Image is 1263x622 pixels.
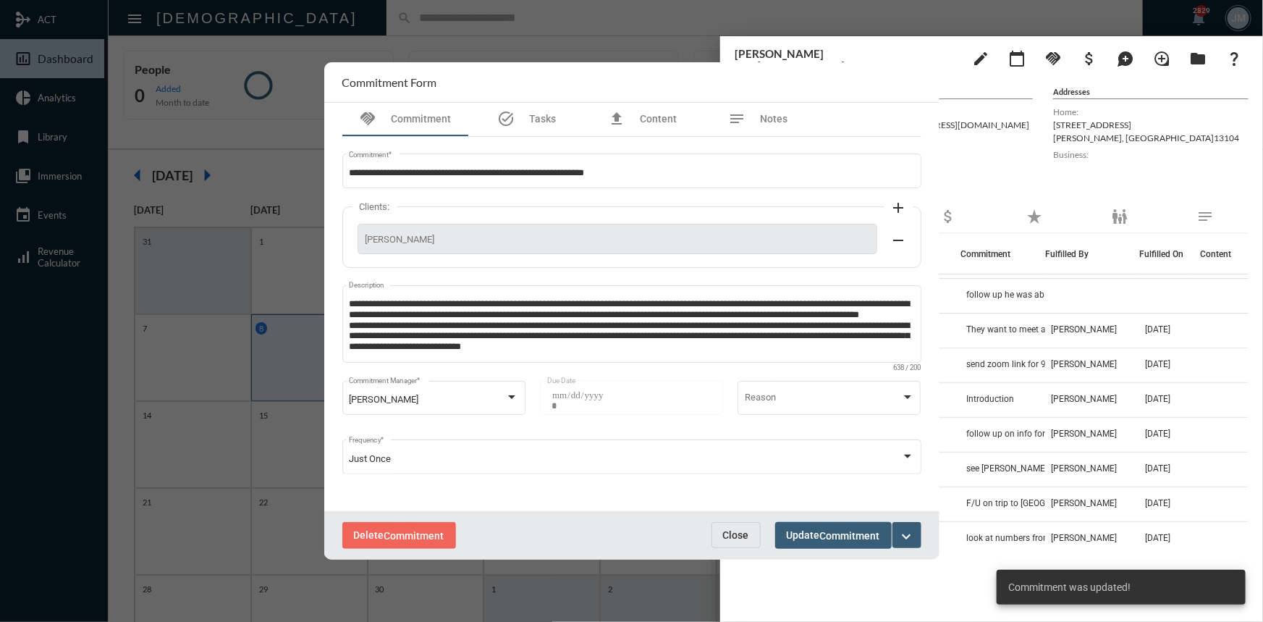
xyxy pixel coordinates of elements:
label: Work Email: [884,106,1033,117]
span: [PERSON_NAME] [349,394,418,405]
button: Add Introduction [1147,43,1176,72]
mat-icon: remove [890,232,908,249]
th: Commitment [960,234,1045,274]
th: Fulfilled By [1045,234,1139,274]
button: DeleteCommitment [342,522,456,549]
span: [DATE] [1145,498,1170,508]
span: Notes [761,113,788,125]
span: follow up on info for LBS. Once we have it, send invite for LBS with username and pw [966,429,1111,439]
button: Add Mention [1111,43,1140,72]
button: UpdateCommitment [775,522,892,549]
span: [PERSON_NAME] [1051,463,1117,474]
span: [DATE] [1145,429,1170,439]
span: Commitment [392,113,452,125]
label: Home: [1053,106,1249,117]
mat-icon: file_upload [608,110,625,127]
mat-icon: question_mark [1225,50,1243,67]
span: Tasks [529,113,556,125]
span: [DATE] [1145,324,1170,335]
span: Close [723,529,749,541]
label: Work Phone: [884,147,1033,158]
button: What If? [1220,43,1249,72]
label: Business: [1053,149,1249,160]
span: Just Once [349,453,391,464]
mat-icon: loupe [1153,50,1170,67]
span: look at numbers from conversion [966,533,1096,543]
mat-icon: attach_money [940,208,958,225]
button: Add Business [1075,43,1104,72]
button: Add Commitment [1039,43,1068,72]
mat-icon: handshake [360,110,377,127]
p: [EMAIL_ADDRESS][DOMAIN_NAME] wife's email [884,119,1033,141]
button: edit person [966,43,995,72]
span: F/U on trip to [GEOGRAPHIC_DATA] and see if their friends are here and get # [966,498,1111,508]
button: Archives [1183,43,1212,72]
mat-icon: calendar_today [1008,50,1026,67]
span: [DATE] [1145,463,1170,474]
mat-icon: expand_more [898,528,916,545]
span: They want to meet after kids get back in school [966,324,1111,335]
span: Content [640,113,677,125]
span: [PERSON_NAME] [366,234,869,245]
mat-icon: edit [972,50,989,67]
span: send zoom link for 9/9 meeting at 6:30pm [966,359,1111,369]
span: [PERSON_NAME] [1051,324,1117,335]
mat-icon: maps_ugc [1117,50,1134,67]
span: Commitment was updated! [1008,580,1131,594]
span: [PERSON_NAME] [1051,359,1117,369]
p: [STREET_ADDRESS] [1053,119,1249,130]
span: see [PERSON_NAME] about LBS and sending link [966,463,1111,474]
mat-icon: folder [1189,50,1207,67]
h2: Commitment Form [342,75,437,89]
span: [DATE] [1145,533,1170,543]
span: follow up he was able to get on with LBS [966,290,1111,300]
span: [PERSON_NAME] [1051,498,1117,508]
mat-icon: add [890,199,908,217]
span: [DATE] [1145,359,1170,369]
span: Update [787,529,880,541]
th: Fulfilled On [1139,234,1193,274]
span: Introduction [966,394,1014,404]
mat-hint: 638 / 200 [894,364,921,372]
th: Content [1193,234,1249,274]
span: [PERSON_NAME] [1051,533,1117,543]
h3: [PERSON_NAME] [735,47,959,60]
mat-icon: notes [1197,208,1215,225]
p: [PERSON_NAME] , [GEOGRAPHIC_DATA] 13104 [1053,133,1249,143]
mat-icon: family_restroom [1111,208,1128,225]
span: Delete [354,529,444,541]
h5: (DOB: [DEMOGRAPHIC_DATA]) [735,60,959,70]
label: Clients: [352,201,397,212]
h5: Addresses [1053,87,1249,99]
span: [PERSON_NAME] [1051,394,1117,404]
mat-icon: attach_money [1081,50,1098,67]
mat-icon: star_rate [1026,208,1043,225]
mat-icon: task_alt [497,110,515,127]
span: Commitment [384,530,444,542]
button: Close [711,522,761,548]
mat-icon: handshake [1044,50,1062,67]
span: [DATE] [1145,394,1170,404]
span: Commitment [820,530,880,542]
button: Add meeting [1002,43,1031,72]
span: [PERSON_NAME] [1051,429,1117,439]
mat-icon: notes [729,110,746,127]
